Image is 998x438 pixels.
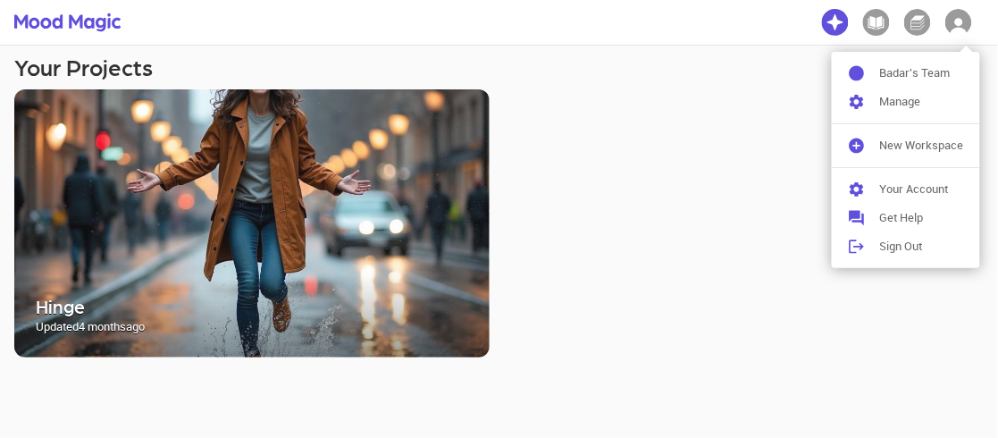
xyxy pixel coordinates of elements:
span: Sign Out [880,238,964,256]
span: Your Account [880,181,964,198]
span: New Workspace [880,137,964,155]
span: Manage [880,93,964,111]
span: Get Help [880,209,964,227]
span: Badar's Team [880,64,964,82]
